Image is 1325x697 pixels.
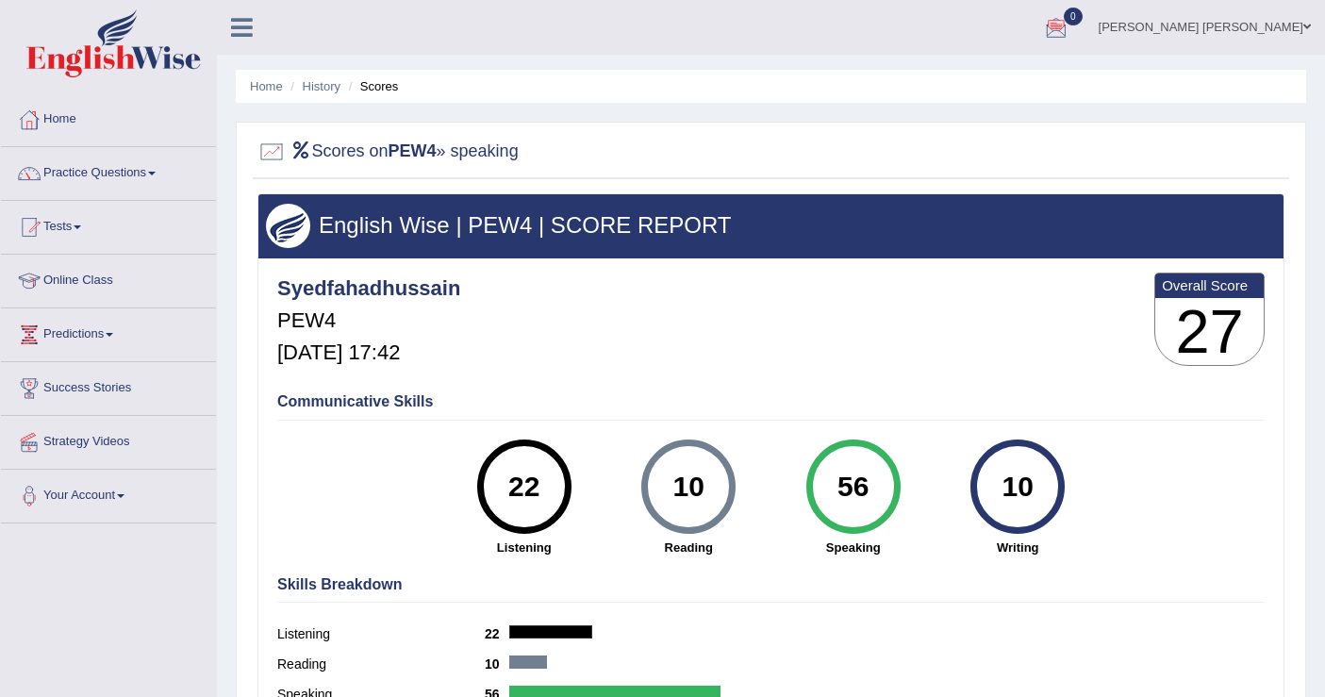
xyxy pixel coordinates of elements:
img: wings.png [266,204,310,248]
label: Listening [277,624,485,644]
span: 0 [1064,8,1083,25]
a: History [303,79,340,93]
h5: [DATE] 17:42 [277,341,460,364]
h4: Syedfahadhussain [277,277,460,300]
div: 10 [984,447,1052,526]
div: 10 [654,447,723,526]
b: Overall Score [1162,277,1257,293]
div: 22 [489,447,558,526]
h2: Scores on » speaking [257,138,519,166]
a: Home [1,93,216,141]
b: 22 [485,626,509,641]
a: Home [250,79,283,93]
h5: PEW4 [277,309,460,332]
a: Your Account [1,470,216,517]
strong: Speaking [781,539,927,556]
a: Strategy Videos [1,416,216,463]
h4: Communicative Skills [277,393,1265,410]
li: Scores [344,77,399,95]
strong: Reading [616,539,762,556]
h3: 27 [1155,298,1264,366]
a: Success Stories [1,362,216,409]
div: 56 [819,447,887,526]
a: Tests [1,201,216,248]
a: Online Class [1,255,216,302]
b: 10 [485,656,509,672]
label: Reading [277,655,485,674]
h4: Skills Breakdown [277,576,1265,593]
a: Predictions [1,308,216,356]
b: PEW4 [389,141,437,160]
strong: Writing [945,539,1091,556]
strong: Listening [452,539,598,556]
h3: English Wise | PEW4 | SCORE REPORT [266,213,1276,238]
a: Practice Questions [1,147,216,194]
